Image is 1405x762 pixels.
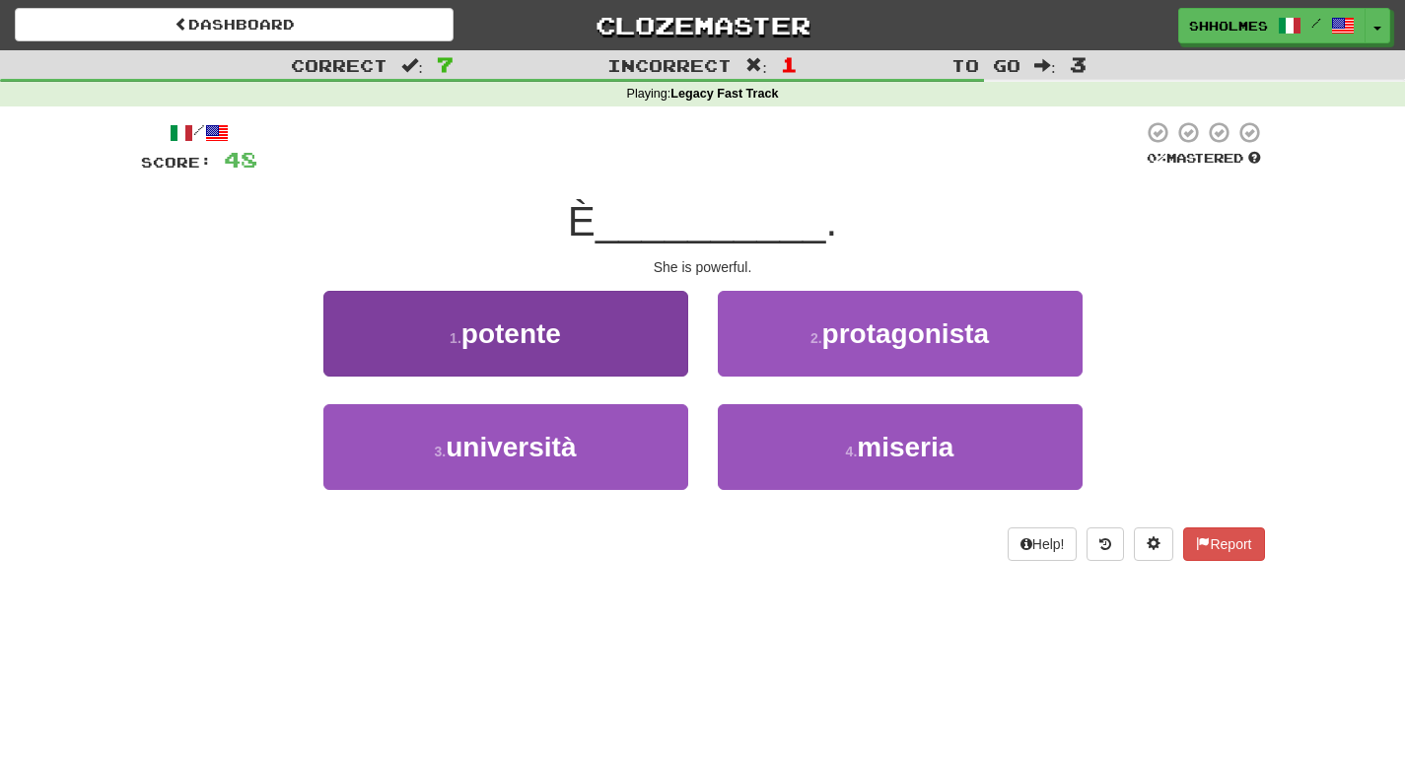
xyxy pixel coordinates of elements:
div: Mastered [1143,150,1265,168]
button: 1.potente [323,291,688,377]
small: 1 . [450,330,461,346]
span: 7 [437,52,454,76]
div: She is powerful. [141,257,1265,277]
small: 2 . [810,330,822,346]
span: / [1311,16,1321,30]
span: 48 [224,147,257,172]
strong: Legacy Fast Track [670,87,778,101]
button: 4.miseria [718,404,1083,490]
button: 2.protagonista [718,291,1083,377]
span: : [1034,57,1056,74]
span: : [401,57,423,74]
button: 3.università [323,404,688,490]
span: 3 [1070,52,1087,76]
a: shholmes / [1178,8,1366,43]
span: : [745,57,767,74]
span: __________ [596,198,826,244]
small: 4 . [846,444,858,459]
span: protagonista [822,318,990,349]
span: Incorrect [607,55,732,75]
button: Report [1183,527,1264,561]
span: potente [461,318,561,349]
span: To go [951,55,1020,75]
a: Clozemaster [483,8,922,42]
a: Dashboard [15,8,454,41]
span: miseria [857,432,953,462]
span: Score: [141,154,212,171]
span: . [825,198,837,244]
div: / [141,120,257,145]
small: 3 . [435,444,447,459]
button: Round history (alt+y) [1087,527,1124,561]
span: università [446,432,576,462]
span: 1 [781,52,798,76]
span: Correct [291,55,387,75]
span: È [568,198,596,244]
button: Help! [1008,527,1078,561]
span: 0 % [1147,150,1166,166]
span: shholmes [1189,17,1268,35]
